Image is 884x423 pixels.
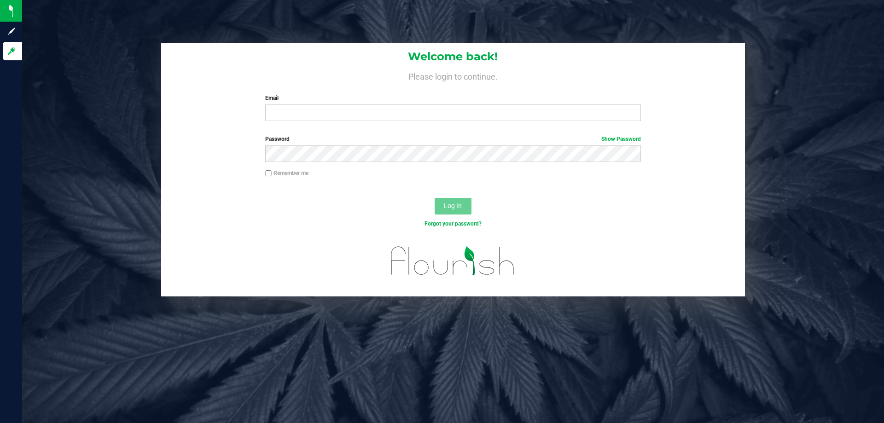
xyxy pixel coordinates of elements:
[265,136,290,142] span: Password
[161,51,745,63] h1: Welcome back!
[444,202,462,209] span: Log In
[425,220,482,227] a: Forgot your password?
[380,238,526,284] img: flourish_logo.svg
[7,46,16,56] inline-svg: Log in
[265,169,308,177] label: Remember me
[435,198,471,214] button: Log In
[265,170,272,177] input: Remember me
[7,27,16,36] inline-svg: Sign up
[265,94,640,102] label: Email
[161,70,745,81] h4: Please login to continue.
[601,136,641,142] a: Show Password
